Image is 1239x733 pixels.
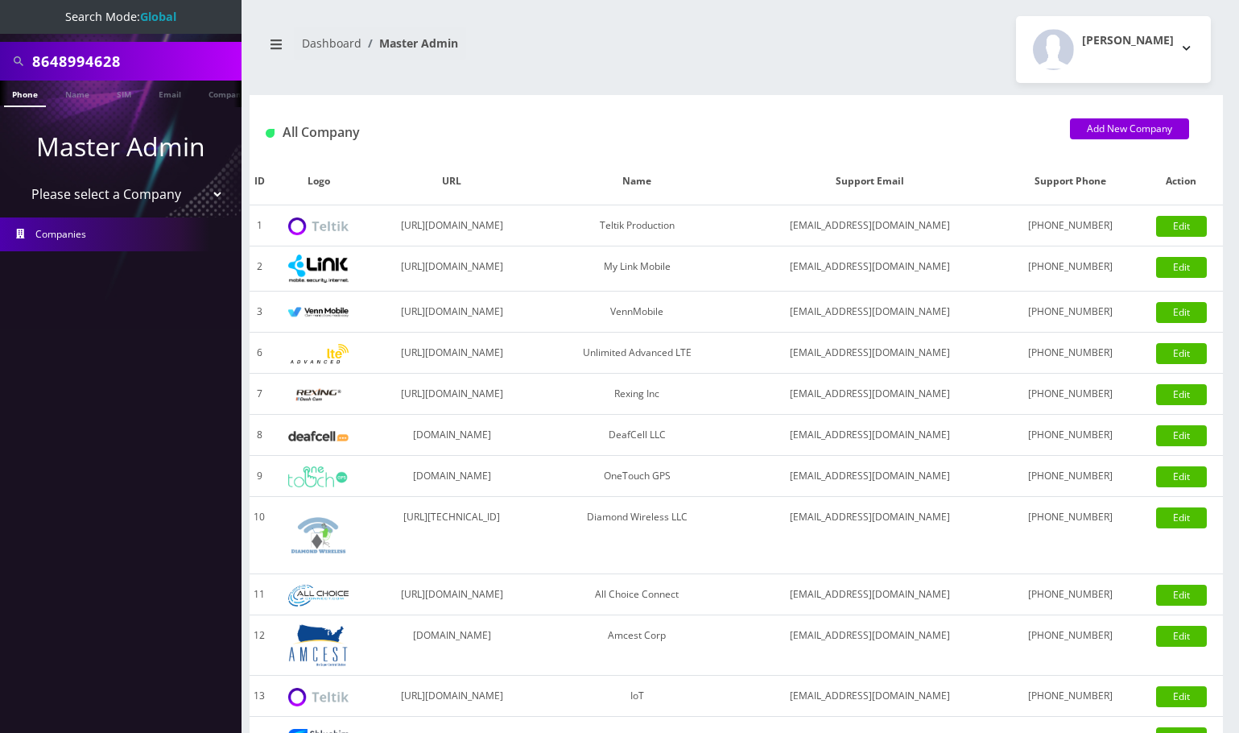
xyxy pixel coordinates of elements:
td: [PHONE_NUMBER] [1002,333,1140,374]
td: My Link Mobile [535,246,738,292]
a: SIM [109,81,139,106]
td: Amcest Corp [535,615,738,676]
h1: All Company [266,125,1046,140]
a: Phone [4,81,46,107]
td: [PHONE_NUMBER] [1002,415,1140,456]
td: [PHONE_NUMBER] [1002,615,1140,676]
img: Rexing Inc [288,387,349,403]
a: Edit [1156,686,1207,707]
a: Edit [1156,257,1207,278]
td: Unlimited Advanced LTE [535,333,738,374]
a: Edit [1156,216,1207,237]
th: Support Email [739,158,1002,205]
th: Support Phone [1002,158,1140,205]
img: All Choice Connect [288,585,349,607]
td: [PHONE_NUMBER] [1002,246,1140,292]
td: [EMAIL_ADDRESS][DOMAIN_NAME] [739,497,1002,574]
th: URL [368,158,535,205]
td: [DOMAIN_NAME] [368,615,535,676]
td: Teltik Production [535,205,738,246]
td: [PHONE_NUMBER] [1002,205,1140,246]
td: [URL][TECHNICAL_ID] [368,497,535,574]
strong: Global [140,9,176,24]
a: Edit [1156,384,1207,405]
td: [PHONE_NUMBER] [1002,292,1140,333]
td: Diamond Wireless LLC [535,497,738,574]
td: [EMAIL_ADDRESS][DOMAIN_NAME] [739,205,1002,246]
td: 8 [250,415,269,456]
td: 3 [250,292,269,333]
a: Edit [1156,302,1207,323]
td: 6 [250,333,269,374]
a: Edit [1156,626,1207,647]
td: All Choice Connect [535,574,738,615]
a: Edit [1156,466,1207,487]
button: [PERSON_NAME] [1016,16,1211,83]
td: [DOMAIN_NAME] [368,415,535,456]
a: Company [200,81,254,106]
td: [EMAIL_ADDRESS][DOMAIN_NAME] [739,456,1002,497]
td: [EMAIL_ADDRESS][DOMAIN_NAME] [739,415,1002,456]
td: [URL][DOMAIN_NAME] [368,333,535,374]
td: 9 [250,456,269,497]
th: Logo [269,158,368,205]
img: Unlimited Advanced LTE [288,344,349,364]
nav: breadcrumb [262,27,725,72]
td: [PHONE_NUMBER] [1002,574,1140,615]
th: Action [1140,158,1223,205]
a: Email [151,81,189,106]
span: Companies [35,227,86,241]
td: 7 [250,374,269,415]
td: Rexing Inc [535,374,738,415]
td: [EMAIL_ADDRESS][DOMAIN_NAME] [739,246,1002,292]
td: [PHONE_NUMBER] [1002,676,1140,717]
a: Dashboard [302,35,361,51]
td: [PHONE_NUMBER] [1002,497,1140,574]
a: Edit [1156,507,1207,528]
h2: [PERSON_NAME] [1082,34,1174,48]
td: [URL][DOMAIN_NAME] [368,246,535,292]
a: Name [57,81,97,106]
img: Amcest Corp [288,623,349,667]
a: Edit [1156,585,1207,606]
td: [URL][DOMAIN_NAME] [368,205,535,246]
td: [URL][DOMAIN_NAME] [368,574,535,615]
td: [EMAIL_ADDRESS][DOMAIN_NAME] [739,676,1002,717]
td: OneTouch GPS [535,456,738,497]
span: Search Mode: [65,9,176,24]
a: Add New Company [1070,118,1189,139]
img: My Link Mobile [288,255,349,283]
td: [URL][DOMAIN_NAME] [368,374,535,415]
td: [PHONE_NUMBER] [1002,456,1140,497]
td: 10 [250,497,269,574]
img: VennMobile [288,307,349,318]
td: [EMAIL_ADDRESS][DOMAIN_NAME] [739,374,1002,415]
td: [PHONE_NUMBER] [1002,374,1140,415]
td: 12 [250,615,269,676]
img: Teltik Production [288,217,349,236]
td: [URL][DOMAIN_NAME] [368,676,535,717]
td: 13 [250,676,269,717]
img: All Company [266,129,275,138]
img: IoT [288,688,349,706]
td: VennMobile [535,292,738,333]
td: [DOMAIN_NAME] [368,456,535,497]
input: Search All Companies [32,46,237,77]
td: [EMAIL_ADDRESS][DOMAIN_NAME] [739,615,1002,676]
li: Master Admin [361,35,458,52]
th: ID [250,158,269,205]
td: IoT [535,676,738,717]
a: Edit [1156,343,1207,364]
img: Diamond Wireless LLC [288,505,349,565]
td: [EMAIL_ADDRESS][DOMAIN_NAME] [739,333,1002,374]
td: [EMAIL_ADDRESS][DOMAIN_NAME] [739,574,1002,615]
td: 2 [250,246,269,292]
td: [URL][DOMAIN_NAME] [368,292,535,333]
img: OneTouch GPS [288,466,349,487]
img: DeafCell LLC [288,431,349,441]
td: 11 [250,574,269,615]
td: 1 [250,205,269,246]
a: Edit [1156,425,1207,446]
th: Name [535,158,738,205]
td: DeafCell LLC [535,415,738,456]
